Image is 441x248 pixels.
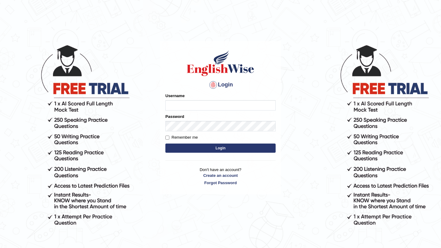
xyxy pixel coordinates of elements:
[165,144,276,153] button: Login
[165,136,169,140] input: Remember me
[165,180,276,186] a: Forgot Password
[186,49,255,77] img: Logo of English Wise sign in for intelligent practice with AI
[165,167,276,186] p: Don't have an account?
[165,134,198,140] label: Remember me
[165,93,185,99] label: Username
[165,173,276,178] a: Create an account
[165,80,276,90] h4: Login
[165,114,184,119] label: Password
